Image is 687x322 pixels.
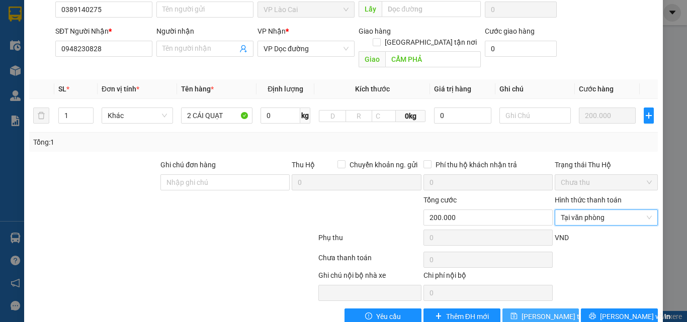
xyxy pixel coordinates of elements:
span: save [510,312,518,320]
div: Chưa thanh toán [317,252,422,270]
span: VP Nhận [257,27,286,35]
input: C [372,110,396,122]
span: exclamation-circle [365,312,372,320]
span: 0kg [396,110,425,122]
span: Giá trị hàng [434,85,471,93]
span: Chuyển khoản ng. gửi [346,159,421,170]
span: Cước hàng [579,85,614,93]
span: plus [435,312,442,320]
span: Giao hàng [359,27,391,35]
span: SL [58,85,66,93]
span: Chưa thu [561,175,652,190]
input: 0 [579,108,636,124]
span: VND [555,234,569,242]
label: Cước giao hàng [485,27,535,35]
div: Chi phí nội bộ [423,270,553,285]
span: Tên hàng [181,85,214,93]
div: Tổng: 1 [33,137,266,148]
span: Đơn vị tính [102,85,139,93]
strong: 0888 827 827 - 0848 827 827 [21,47,101,65]
input: Dọc đường [385,51,481,67]
strong: 024 3236 3236 - [5,38,101,56]
span: Gửi hàng Hạ Long: Hotline: [9,67,97,94]
div: Ghi chú nội bộ nhà xe [318,270,421,285]
span: [PERSON_NAME] và In [600,311,670,322]
span: Tại văn phòng [561,210,652,225]
span: user-add [239,45,247,53]
input: Cước lấy hàng [485,2,557,18]
input: R [346,110,373,122]
span: VP Lào Cai [264,2,349,17]
input: VD: Bàn, Ghế [181,108,252,124]
span: plus [644,112,653,120]
input: Ghi chú đơn hàng [160,174,290,190]
input: D [319,110,346,122]
input: Cước giao hàng [485,41,557,57]
th: Ghi chú [495,79,575,99]
div: Trạng thái Thu Hộ [555,159,658,170]
span: Kích thước [355,85,390,93]
button: delete [33,108,49,124]
span: Gửi hàng [GEOGRAPHIC_DATA]: Hotline: [5,29,101,65]
span: Thêm ĐH mới [446,311,489,322]
span: [PERSON_NAME] thay đổi [522,311,602,322]
span: Khác [108,108,167,123]
span: Định lượng [268,85,303,93]
span: Thu Hộ [292,161,315,169]
div: Phụ thu [317,232,422,250]
button: plus [644,108,654,124]
input: Dọc đường [382,1,481,17]
span: Lấy [359,1,382,17]
input: Ghi Chú [499,108,571,124]
strong: Công ty TNHH Phúc Xuyên [11,5,95,27]
label: Hình thức thanh toán [555,196,622,204]
span: Tổng cước [423,196,457,204]
span: printer [589,312,596,320]
span: Giao [359,51,385,67]
div: SĐT Người Nhận [55,26,152,37]
span: Yêu cầu [376,311,401,322]
span: kg [300,108,310,124]
span: VP Dọc đường [264,41,349,56]
span: [GEOGRAPHIC_DATA] tận nơi [381,37,481,48]
div: Người nhận [156,26,253,37]
label: Ghi chú đơn hàng [160,161,216,169]
span: Phí thu hộ khách nhận trả [432,159,521,170]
